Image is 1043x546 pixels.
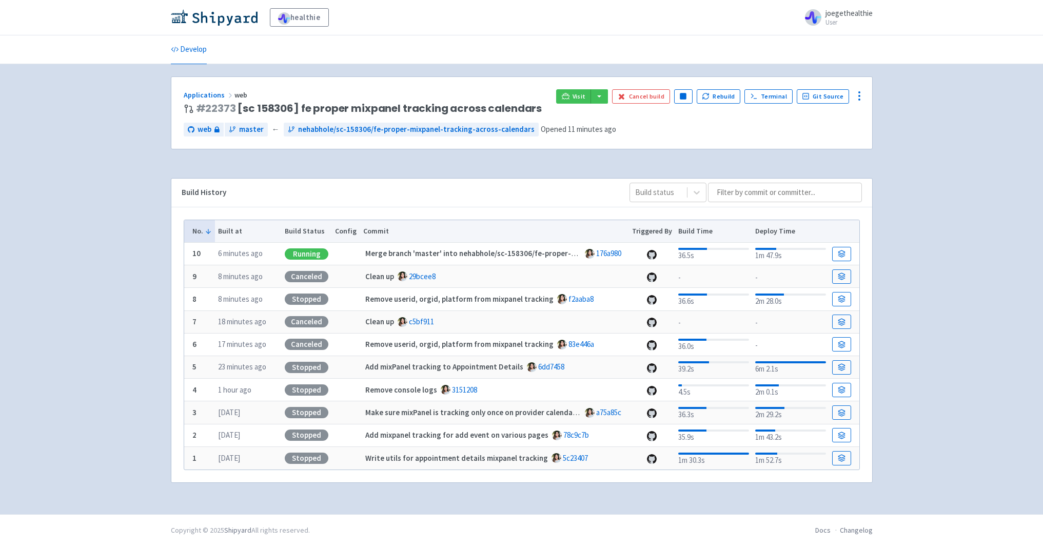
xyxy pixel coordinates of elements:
[218,294,263,304] time: 8 minutes ago
[815,525,831,535] a: Docs
[755,338,825,352] div: -
[192,430,196,440] b: 2
[285,362,328,373] div: Stopped
[182,187,613,199] div: Build History
[365,453,548,463] strong: Write utils for appointment details mixpanel tracking
[744,89,792,104] a: Terminal
[192,385,196,395] b: 4
[452,385,477,395] a: 3151208
[285,430,328,441] div: Stopped
[285,407,328,418] div: Stopped
[218,430,240,440] time: [DATE]
[563,453,588,463] a: 5c23407
[365,385,437,395] strong: Remove console logs
[365,248,696,258] strong: Merge branch 'master' into nehabhole/sc-158306/fe-proper-mixpanel-tracking-across-calendars
[196,101,236,115] a: #22373
[832,428,851,442] a: Build Details
[192,226,212,237] button: No.
[678,359,749,375] div: 39.2s
[285,294,328,305] div: Stopped
[825,19,873,26] small: User
[270,8,329,27] a: healthie
[218,407,240,417] time: [DATE]
[365,317,394,326] strong: Clean up
[365,407,593,417] strong: Make sure mixPanel is tracking only once on provider calendar load
[752,220,829,243] th: Deploy Time
[832,269,851,284] a: Build Details
[832,360,851,375] a: Build Details
[678,427,749,443] div: 35.9s
[674,89,693,104] button: Pause
[563,430,589,440] a: 78c9c7b
[192,453,196,463] b: 1
[218,317,266,326] time: 18 minutes ago
[218,362,266,372] time: 23 minutes ago
[755,291,825,307] div: 2m 28.0s
[678,405,749,421] div: 36.3s
[678,337,749,353] div: 36.0s
[832,292,851,306] a: Build Details
[285,271,328,282] div: Canceled
[225,123,268,136] a: master
[678,451,749,466] div: 1m 30.3s
[755,427,825,443] div: 1m 43.2s
[568,124,616,134] time: 11 minutes ago
[409,271,436,281] a: 29bcee8
[832,337,851,352] a: Build Details
[755,359,825,375] div: 6m 2.1s
[708,183,862,202] input: Filter by commit or committer...
[285,453,328,464] div: Stopped
[192,362,196,372] b: 5
[832,383,851,397] a: Build Details
[678,246,749,262] div: 36.5s
[832,405,851,420] a: Build Details
[285,248,328,260] div: Running
[675,220,752,243] th: Build Time
[192,407,196,417] b: 3
[171,35,207,64] a: Develop
[556,89,591,104] a: Visit
[612,89,670,104] button: Cancel build
[218,271,263,281] time: 8 minutes ago
[196,103,542,114] span: [sc 158306] fe proper mixpanel tracking across calendars
[218,248,263,258] time: 6 minutes ago
[234,90,249,100] span: web
[755,382,825,398] div: 2m 0.1s
[832,247,851,261] a: Build Details
[365,430,548,440] strong: Add mixpanel tracking for add event on various pages
[218,339,266,349] time: 17 minutes ago
[224,525,251,535] a: Shipyard
[215,220,282,243] th: Built at
[596,248,621,258] a: 176a980
[678,315,749,329] div: -
[596,407,621,417] a: a75a85c
[192,294,196,304] b: 8
[541,124,616,134] span: Opened
[573,92,586,101] span: Visit
[298,124,535,135] span: nehabhole/sc-158306/fe-proper-mixpanel-tracking-across-calendars
[332,220,360,243] th: Config
[755,270,825,284] div: -
[832,315,851,329] a: Build Details
[192,339,196,349] b: 6
[409,317,434,326] a: c5bf911
[171,525,310,536] div: Copyright © 2025 All rights reserved.
[538,362,564,372] a: 6dd7458
[755,246,825,262] div: 1m 47.9s
[282,220,332,243] th: Build Status
[365,362,523,372] strong: Add mixPanel tracking to Appointment Details
[755,315,825,329] div: -
[284,123,539,136] a: nehabhole/sc-158306/fe-proper-mixpanel-tracking-across-calendars
[678,270,749,284] div: -
[678,291,749,307] div: 36.6s
[192,271,196,281] b: 9
[171,9,258,26] img: Shipyard logo
[365,339,554,349] strong: Remove userid, orgid, platform from mixpanel tracking
[184,90,234,100] a: Applications
[568,339,594,349] a: 83e446a
[192,248,201,258] b: 10
[360,220,628,243] th: Commit
[285,316,328,327] div: Canceled
[184,123,224,136] a: web
[840,525,873,535] a: Changelog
